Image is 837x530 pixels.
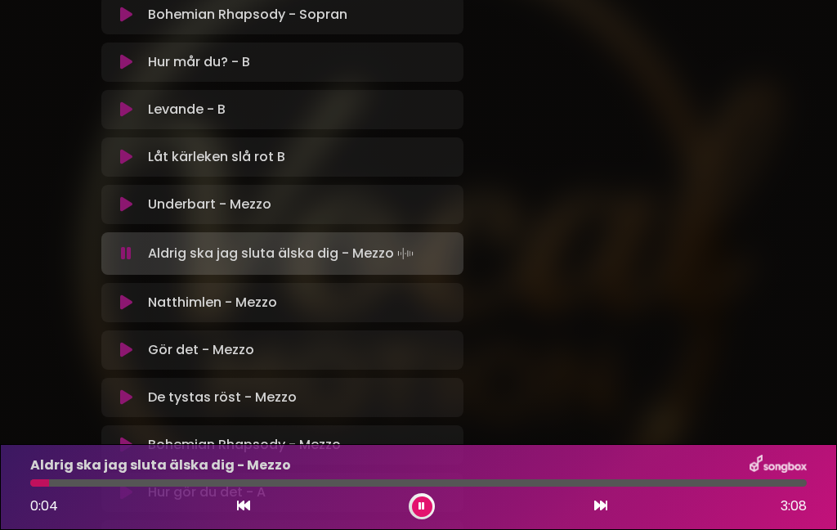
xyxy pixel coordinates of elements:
[30,496,58,515] span: 0:04
[148,195,271,213] font: Underbart - Mezzo
[148,5,347,24] font: Bohemian Rhapsody - Sopran
[148,388,297,406] font: De tystas röst - Mezzo
[148,100,226,119] font: Levande - B
[781,496,807,515] font: 3:08
[394,242,417,265] img: waveform4.gif
[148,293,277,312] font: Natthimlen - Mezzo
[750,455,807,476] img: songbox-logo-white.png
[148,340,254,359] font: Gör det - Mezzo
[30,456,291,474] font: Aldrig ska jag sluta älska dig - Mezzo
[148,435,341,454] font: Bohemian Rhapsody - Mezzo
[148,147,285,166] font: Låt kärleken slå rot B
[148,52,250,71] font: Hur mår du? - B
[148,244,394,263] font: Aldrig ska jag sluta älska dig - Mezzo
